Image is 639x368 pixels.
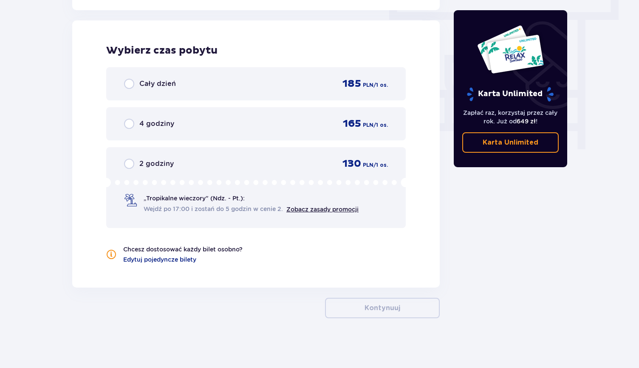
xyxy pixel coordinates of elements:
span: PLN [363,161,373,169]
span: Cały dzień [139,79,176,88]
span: „Tropikalne wieczory" (Ndz. - Pt.): [144,194,245,203]
span: 649 zł [517,118,536,125]
a: Zobacz zasady promocji [286,206,359,213]
img: Dwie karty całoroczne do Suntago z napisem 'UNLIMITED RELAX', na białym tle z tropikalnymi liśćmi... [477,25,544,74]
p: Chcesz dostosować każdy bilet osobno? [123,245,243,254]
span: PLN [363,121,373,129]
a: Edytuj pojedyncze bilety [123,255,196,264]
span: / 1 os. [373,161,388,169]
p: Karta Unlimited [466,87,554,102]
span: PLN [363,81,373,89]
span: 165 [343,117,361,130]
button: Kontynuuj [325,298,440,318]
p: Zapłać raz, korzystaj przez cały rok. Już od ! [462,108,559,126]
p: Karta Unlimited [483,138,538,147]
span: 2 godziny [139,159,174,168]
span: 130 [342,157,361,170]
span: / 1 os. [373,121,388,129]
h2: Wybierz czas pobytu [106,44,406,57]
span: / 1 os. [373,81,388,89]
span: Wejdź po 17:00 i zostań do 5 godzin w cenie 2. [144,205,283,213]
a: Karta Unlimited [462,132,559,153]
span: 185 [342,77,361,90]
p: Kontynuuj [365,303,400,313]
span: 4 godziny [139,119,174,128]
